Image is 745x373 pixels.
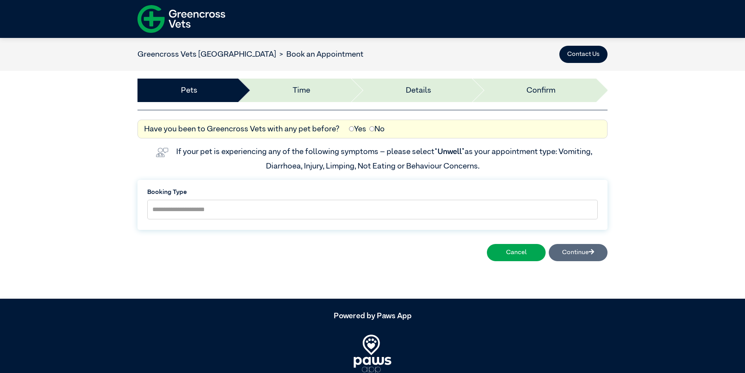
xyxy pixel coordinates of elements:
[137,50,276,58] a: Greencross Vets [GEOGRAPHIC_DATA]
[434,148,465,156] span: “Unwell”
[276,48,363,60] li: Book an Appointment
[153,145,172,160] img: vet
[144,123,340,135] label: Have you been to Greencross Vets with any pet before?
[349,126,354,131] input: Yes
[369,123,385,135] label: No
[137,48,363,60] nav: breadcrumb
[369,126,374,131] input: No
[559,46,608,63] button: Contact Us
[176,148,594,170] label: If your pet is experiencing any of the following symptoms – please select as your appointment typ...
[147,188,598,197] label: Booking Type
[487,244,546,261] button: Cancel
[137,311,608,321] h5: Powered by Paws App
[349,123,366,135] label: Yes
[137,2,225,36] img: f-logo
[181,84,197,96] a: Pets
